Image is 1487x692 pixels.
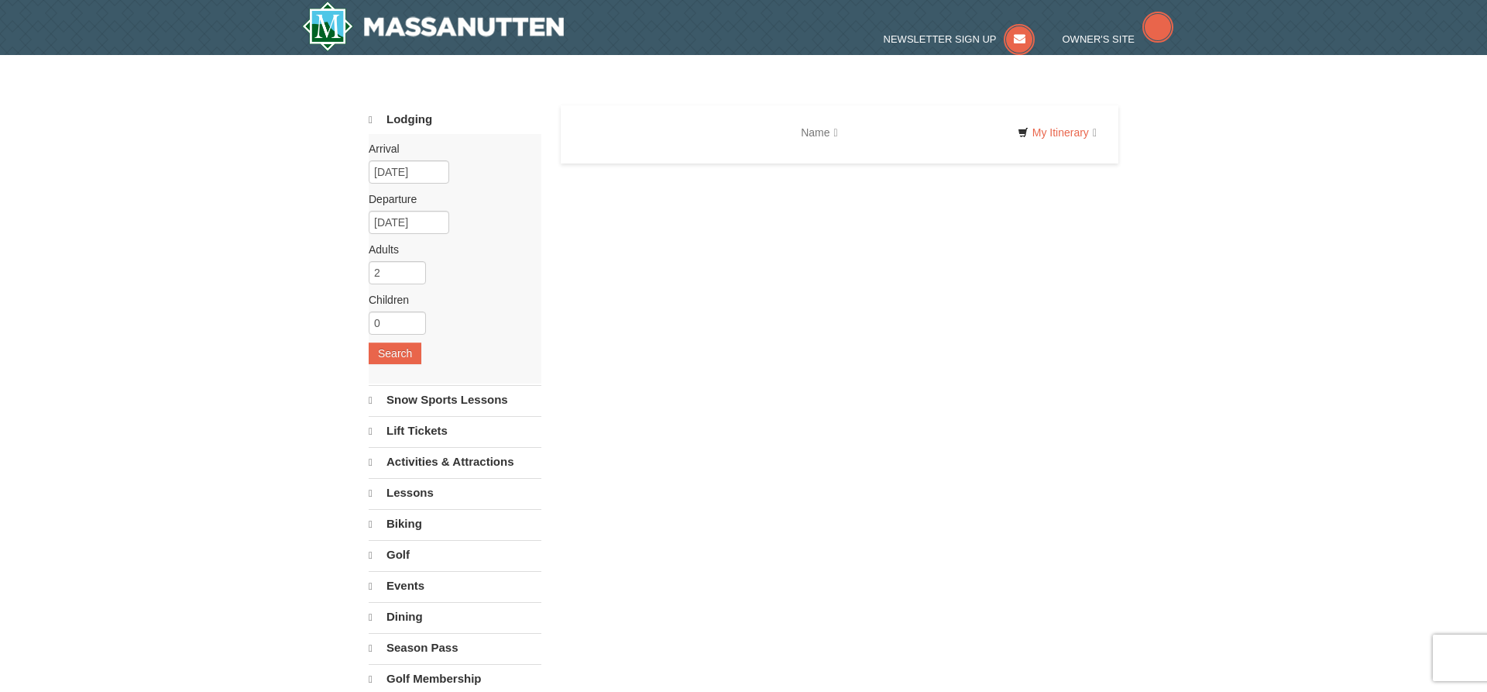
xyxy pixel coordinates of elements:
[369,292,530,308] label: Children
[369,633,541,663] a: Season Pass
[1008,121,1107,144] a: My Itinerary
[369,509,541,539] a: Biking
[369,242,530,257] label: Adults
[1063,33,1135,45] span: Owner's Site
[369,571,541,601] a: Events
[884,33,1035,45] a: Newsletter Sign Up
[369,447,541,477] a: Activities & Attractions
[1063,33,1174,45] a: Owner's Site
[369,105,541,134] a: Lodging
[369,416,541,446] a: Lift Tickets
[369,141,530,157] label: Arrival
[789,117,849,148] a: Name
[369,385,541,415] a: Snow Sports Lessons
[369,540,541,570] a: Golf
[302,2,564,51] img: Massanutten Resort Logo
[369,478,541,508] a: Lessons
[369,602,541,632] a: Dining
[884,33,997,45] span: Newsletter Sign Up
[369,191,530,207] label: Departure
[302,2,564,51] a: Massanutten Resort
[369,343,421,364] button: Search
